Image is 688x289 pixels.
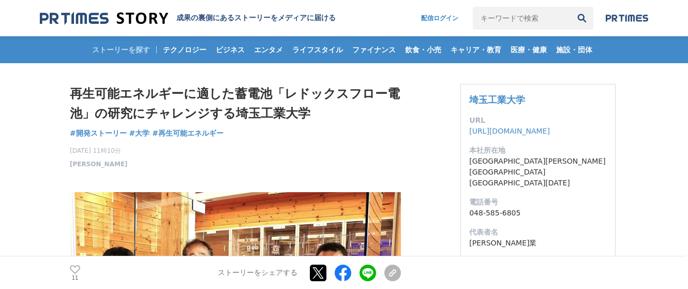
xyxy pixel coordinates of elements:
[469,208,607,219] dd: 048-585-6805
[288,36,347,63] a: ライフスタイル
[571,7,593,30] button: 検索
[506,36,551,63] a: 医療・健康
[152,128,223,139] a: #再生可能エネルギー
[473,7,571,30] input: キーワードで検索
[469,115,607,126] dt: URL
[70,128,127,138] span: #開発ストーリー
[218,268,297,278] p: ストーリーをシェアする
[446,45,505,54] span: キャリア・教育
[401,36,445,63] a: 飲食・小売
[506,45,551,54] span: 医療・健康
[212,45,249,54] span: ビジネス
[70,160,128,169] a: [PERSON_NAME]
[348,45,400,54] span: ファイナンス
[176,13,336,23] h2: 成果の裏側にあるストーリーをメディアに届ける
[469,94,525,105] a: 埼玉工業大学
[469,145,607,156] dt: 本社所在地
[152,128,223,138] span: #再生可能エネルギー
[469,197,607,208] dt: 電話番号
[70,146,128,155] span: [DATE] 11時10分
[469,127,550,135] a: [URL][DOMAIN_NAME]
[250,36,287,63] a: エンタメ
[411,7,469,30] a: 配信ログイン
[129,128,150,138] span: #大学
[552,36,596,63] a: 施設・団体
[401,45,445,54] span: 飲食・小売
[606,14,648,22] img: prtimes
[70,275,80,280] p: 11
[212,36,249,63] a: ビジネス
[159,36,211,63] a: テクノロジー
[469,227,607,238] dt: 代表者名
[159,45,211,54] span: テクノロジー
[288,45,347,54] span: ライフスタイル
[469,238,607,249] dd: [PERSON_NAME]業
[469,156,607,189] dd: [GEOGRAPHIC_DATA][PERSON_NAME][GEOGRAPHIC_DATA][GEOGRAPHIC_DATA][DATE]
[552,45,596,54] span: 施設・団体
[348,36,400,63] a: ファイナンス
[40,11,168,25] img: 成果の裏側にあるストーリーをメディアに届ける
[40,11,336,25] a: 成果の裏側にあるストーリーをメディアに届ける 成果の裏側にあるストーリーをメディアに届ける
[446,36,505,63] a: キャリア・教育
[70,128,127,139] a: #開発ストーリー
[250,45,287,54] span: エンタメ
[129,128,150,139] a: #大学
[70,84,401,124] h1: 再生可能エネルギーに適した蓄電池「レドックスフロー電池」の研究にチャレンジする埼玉工業大学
